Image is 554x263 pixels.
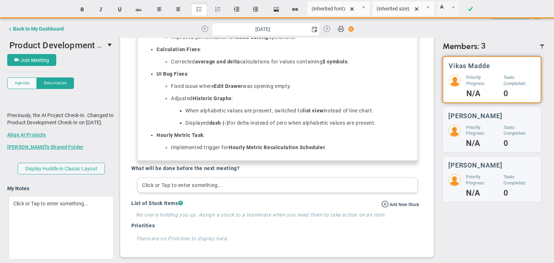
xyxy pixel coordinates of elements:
[357,1,370,16] span: select
[193,95,232,101] strong: Historic Graphs
[504,190,536,196] h4: 0
[466,125,498,137] h5: Priority Progress:
[7,54,56,66] button: Join Meeting
[539,44,545,49] span: Filter Updated Members
[214,83,243,89] strong: Edit Drawer
[437,1,460,16] span: Current selected color is rgba(255, 255, 255, 0)
[466,140,498,147] h4: N/A
[268,3,285,16] button: Insert image
[462,3,479,16] a: Done!
[157,70,413,77] p: :
[7,77,37,89] button: Agenda
[448,112,502,119] h3: [PERSON_NAME]
[9,39,132,50] span: Product Development Check-In
[504,75,535,87] h5: Tasks Completed:
[157,71,187,77] strong: UI Bug Fixes
[105,39,115,51] span: select
[504,174,536,186] h5: Tasks Completed:
[449,75,461,87] img: 203357.Person.photo
[504,90,535,97] h4: 0
[136,211,419,218] h4: No one is holding you up. Assign a stuck to a teammate when you need them to take action on an item.
[466,190,498,196] h4: N/A
[373,1,422,16] input: Font Size
[20,57,49,63] span: Join Meeting
[190,3,208,16] button: Insert unordered list
[171,58,413,65] p: Corrected calculations for values containing .
[185,119,413,126] p: Displayed for delta instead of zero when alphabetic values are present.
[9,196,114,259] div: Click or Tap to enter something...
[338,25,344,35] span: Print Huddle
[466,75,498,87] h5: Priority Progress:
[171,144,413,151] p: Implemented trigger for .
[37,77,74,89] button: Description
[151,3,168,16] button: Align text left
[309,23,320,36] span: select
[449,62,490,69] h3: Vikas Madde
[247,3,264,16] button: Outdent
[131,165,239,171] h4: What will be done before the next meeting?
[157,46,200,52] strong: Calculation Fixes
[504,125,536,137] h5: Tasks Completed:
[157,131,413,139] p: :
[13,26,64,32] div: Back to My Dashboard
[195,59,240,64] strong: average and delta
[131,200,419,206] h4: List of Stuck Items
[7,144,83,150] a: [PERSON_NAME]'s Shared Folder
[390,202,419,207] span: Add New Stuck
[137,178,418,193] div: Click or Tap to enter something...
[7,112,115,126] p: Previously, the AI Project Check-In. Changed to Product Development Check-In on [DATE].
[170,3,187,16] button: Center text
[157,132,203,138] strong: Hourly Metric Task
[185,107,413,114] p: When alphabetic values are present, switched to instead of line chart.
[235,34,268,40] strong: inline editing
[7,132,46,138] a: Align AI Projects
[171,83,413,90] p: Fixed issue where was opening empty.
[18,163,105,174] button: Display Huddle in Classic Layout
[286,3,304,16] button: Insert hyperlink
[504,140,536,147] h4: 0
[171,95,413,102] p: Adjusted :
[303,108,323,113] strong: list view
[131,222,419,229] h4: Priorities
[448,174,461,186] img: 64089.Person.photo
[44,80,67,86] span: Description
[422,1,434,16] span: select
[345,24,354,34] span: Action Button
[7,22,64,36] button: Back to My Dashboard
[157,46,413,53] p: :
[228,3,245,16] button: Indent
[447,1,459,16] span: select
[130,3,147,16] button: Strikethrough
[466,174,498,186] h5: Priority Progress:
[448,125,461,137] img: 50429.Person.photo
[209,3,227,16] button: Insert ordered list
[74,3,91,16] button: Bold
[111,3,128,16] button: Underline
[448,162,502,169] h3: [PERSON_NAME]
[443,41,479,51] span: Members:
[209,120,229,126] strong: dash (-)
[308,1,357,16] input: Font Name
[466,90,498,97] h4: N/A
[7,185,115,192] h4: My Notes
[481,41,486,51] span: 3
[381,200,419,208] button: Add New Stuck
[15,80,29,86] span: Agenda
[229,144,325,150] strong: Hourly Metric Recalculation Scheduler
[92,3,110,16] button: Italic
[136,235,306,242] h4: There are no Priorities to display here.
[322,59,347,64] strong: $ symbols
